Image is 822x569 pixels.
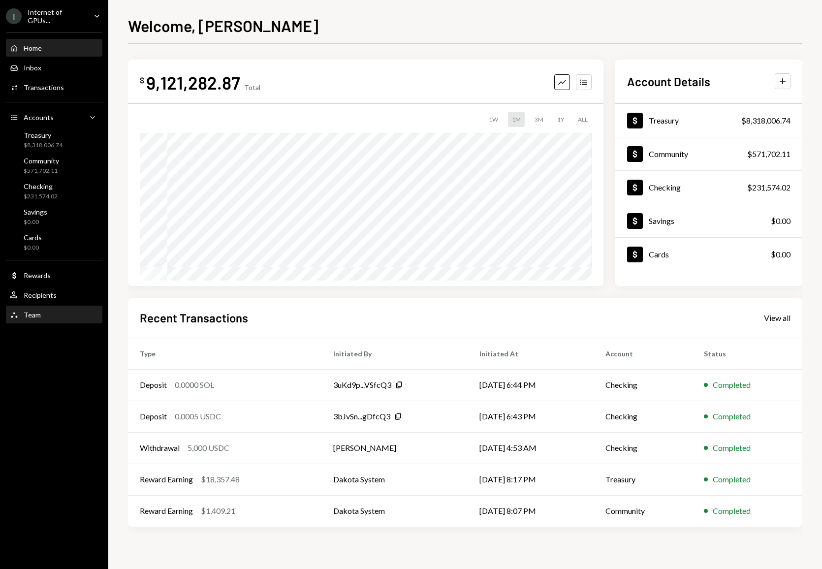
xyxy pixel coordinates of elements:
[6,179,102,203] a: Checking$231,574.02
[468,432,594,464] td: [DATE] 4:53 AM
[747,148,790,160] div: $571,702.11
[140,75,144,85] div: $
[140,442,180,454] div: Withdrawal
[28,8,86,25] div: Internet of GPUs...
[747,182,790,193] div: $231,574.02
[713,474,751,485] div: Completed
[24,291,57,299] div: Recipients
[627,73,710,90] h2: Account Details
[6,205,102,228] a: Savings$0.00
[6,78,102,96] a: Transactions
[649,116,679,125] div: Treasury
[24,182,58,190] div: Checking
[615,104,802,137] a: Treasury$8,318,006.74
[244,83,260,92] div: Total
[24,83,64,92] div: Transactions
[468,495,594,527] td: [DATE] 8:07 PM
[175,379,214,391] div: 0.0000 SOL
[6,8,22,24] div: I
[201,505,235,517] div: $1,409.21
[321,495,468,527] td: Dakota System
[692,338,802,369] th: Status
[771,215,790,227] div: $0.00
[594,464,692,495] td: Treasury
[594,432,692,464] td: Checking
[6,128,102,152] a: Treasury$8,318,006.74
[175,411,221,422] div: 0.0005 USDC
[24,63,41,72] div: Inbox
[615,238,802,271] a: Cards$0.00
[24,44,42,52] div: Home
[574,112,592,127] div: ALL
[24,271,51,280] div: Rewards
[140,411,167,422] div: Deposit
[553,112,568,127] div: 1Y
[140,474,193,485] div: Reward Earning
[649,149,688,158] div: Community
[6,39,102,57] a: Home
[649,183,681,192] div: Checking
[615,137,802,170] a: Community$571,702.11
[468,369,594,401] td: [DATE] 6:44 PM
[24,157,59,165] div: Community
[333,411,390,422] div: 3bJvSn...gDfcQ3
[201,474,240,485] div: $18,357.48
[713,379,751,391] div: Completed
[468,338,594,369] th: Initiated At
[6,230,102,254] a: Cards$0.00
[24,218,47,226] div: $0.00
[140,379,167,391] div: Deposit
[321,464,468,495] td: Dakota System
[713,442,751,454] div: Completed
[140,310,248,326] h2: Recent Transactions
[24,167,59,175] div: $571,702.11
[321,432,468,464] td: [PERSON_NAME]
[468,464,594,495] td: [DATE] 8:17 PM
[508,112,525,127] div: 1M
[6,286,102,304] a: Recipients
[6,59,102,76] a: Inbox
[24,244,42,252] div: $0.00
[24,192,58,201] div: $231,574.02
[24,113,54,122] div: Accounts
[764,312,790,323] a: View all
[333,379,391,391] div: 3uKd9p...VSfcQ3
[764,313,790,323] div: View all
[615,171,802,204] a: Checking$231,574.02
[140,505,193,517] div: Reward Earning
[468,401,594,432] td: [DATE] 6:43 PM
[128,338,321,369] th: Type
[594,338,692,369] th: Account
[24,208,47,216] div: Savings
[188,442,229,454] div: 5,000 USDC
[615,204,802,237] a: Savings$0.00
[6,266,102,284] a: Rewards
[6,154,102,177] a: Community$571,702.11
[146,71,240,94] div: 9,121,282.87
[24,131,63,139] div: Treasury
[485,112,502,127] div: 1W
[771,249,790,260] div: $0.00
[649,250,669,259] div: Cards
[649,216,674,225] div: Savings
[531,112,547,127] div: 3M
[24,233,42,242] div: Cards
[594,495,692,527] td: Community
[128,16,318,35] h1: Welcome, [PERSON_NAME]
[24,141,63,150] div: $8,318,006.74
[594,369,692,401] td: Checking
[321,338,468,369] th: Initiated By
[594,401,692,432] td: Checking
[6,306,102,323] a: Team
[6,108,102,126] a: Accounts
[713,411,751,422] div: Completed
[24,311,41,319] div: Team
[741,115,790,126] div: $8,318,006.74
[713,505,751,517] div: Completed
